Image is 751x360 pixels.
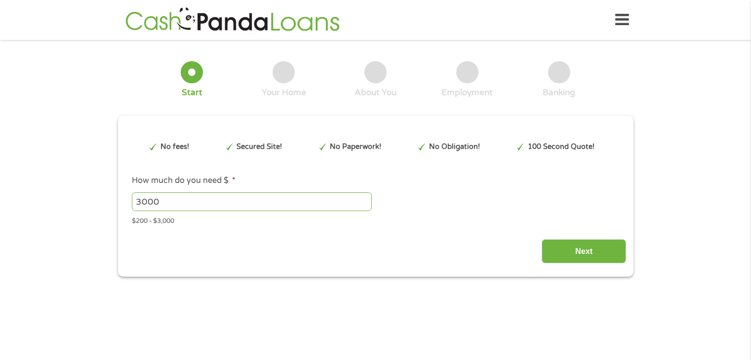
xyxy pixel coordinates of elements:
div: Banking [543,87,575,98]
input: Next [542,239,626,263]
div: Start [182,87,202,98]
label: How much do you need $ [132,176,236,186]
p: No fees! [160,142,189,152]
div: $200 - $3,000 [132,213,619,226]
div: Your Home [262,87,306,98]
img: GetLoanNow Logo [122,6,343,34]
div: Employment [441,87,493,98]
p: No Paperwork! [330,142,381,152]
p: No Obligation! [429,142,480,152]
p: 100 Second Quote! [528,142,594,152]
div: About You [355,87,396,98]
p: Secured Site! [237,142,282,152]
